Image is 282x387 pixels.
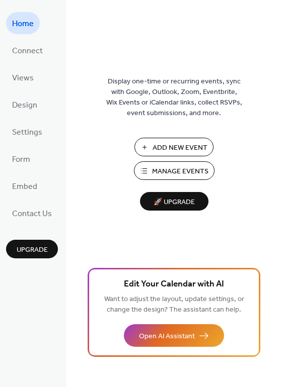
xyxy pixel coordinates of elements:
span: Settings [12,125,42,141]
span: Upgrade [17,245,48,255]
span: Views [12,70,34,86]
span: Edit Your Calendar with AI [124,277,224,292]
span: Form [12,152,30,168]
button: Manage Events [134,161,215,180]
span: Design [12,98,37,114]
a: Form [6,148,36,170]
span: Add New Event [153,143,207,153]
button: Upgrade [6,240,58,258]
span: Open AI Assistant [139,331,195,342]
a: Settings [6,121,48,143]
a: Design [6,93,43,116]
button: 🚀 Upgrade [140,192,208,211]
span: Manage Events [152,166,208,177]
span: 🚀 Upgrade [146,196,202,209]
a: Contact Us [6,202,58,224]
span: Want to adjust the layout, update settings, or change the design? The assistant can help. [104,293,244,317]
span: Home [12,16,34,32]
a: Connect [6,39,49,61]
span: Display one-time or recurring events, sync with Google, Outlook, Zoom, Eventbrite, Wix Events or ... [106,76,242,119]
button: Add New Event [134,138,214,156]
span: Connect [12,43,43,59]
a: Views [6,66,40,88]
a: Home [6,12,40,34]
button: Open AI Assistant [124,324,224,347]
span: Contact Us [12,206,52,222]
span: Embed [12,179,37,195]
a: Embed [6,175,43,197]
